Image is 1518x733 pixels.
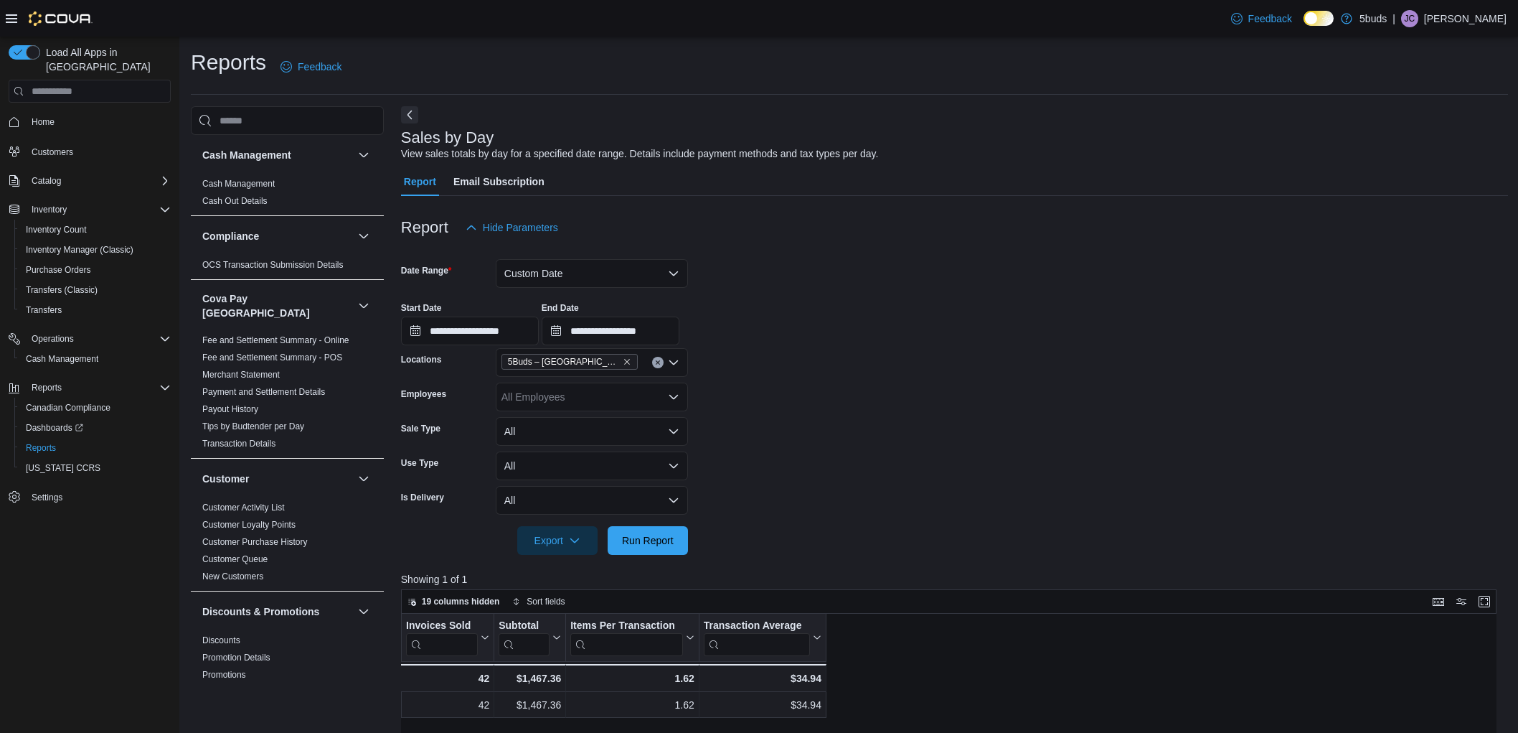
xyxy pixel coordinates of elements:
span: Export [526,526,589,555]
button: Canadian Compliance [14,398,176,418]
nav: Complex example [9,106,171,545]
span: Promotion Details [202,652,270,663]
button: Cash Management [14,349,176,369]
div: 1.62 [570,696,694,714]
a: OCS Transaction Submission Details [202,260,344,270]
div: Items Per Transaction [570,620,683,656]
a: Cash Management [20,350,104,368]
button: Discounts & Promotions [355,603,372,620]
span: Cash Management [202,178,275,190]
a: Inventory Count [20,221,93,238]
span: JC [1405,10,1415,27]
button: Inventory Manager (Classic) [14,240,176,260]
a: Discounts [202,635,240,645]
div: Transaction Average [704,620,810,656]
div: Invoices Sold [406,620,478,656]
a: Cash Management [202,179,275,189]
button: Inventory Count [14,220,176,240]
button: Discounts & Promotions [202,604,352,619]
button: Customer [355,470,372,487]
a: Inventory Manager (Classic) [20,241,139,258]
p: [PERSON_NAME] [1424,10,1507,27]
div: Subtotal [499,620,550,633]
a: Dashboards [14,418,176,438]
span: Load All Apps in [GEOGRAPHIC_DATA] [40,45,171,74]
button: Clear input [652,357,664,368]
span: 5Buds – [GEOGRAPHIC_DATA] [508,355,620,369]
span: Payout History [202,403,258,415]
h1: Reports [191,48,266,77]
span: Purchase Orders [20,261,171,279]
span: New Customers [202,571,263,582]
button: Catalog [26,172,67,190]
button: Reports [14,438,176,458]
button: Remove 5Buds – North Battleford from selection in this group [623,358,631,366]
a: Transfers [20,302,67,319]
span: Report [404,167,436,196]
label: Locations [401,354,442,365]
span: Cash Out Details [202,195,268,207]
a: Customer Purchase History [202,537,308,547]
span: Canadian Compliance [20,399,171,416]
button: Transfers (Classic) [14,280,176,300]
a: Promotion Details [202,653,270,663]
a: Transfers (Classic) [20,281,103,299]
input: Dark Mode [1303,11,1334,26]
span: Transfers (Classic) [20,281,171,299]
a: Customers [26,144,79,161]
span: Customer Activity List [202,502,285,513]
a: Reports [20,439,62,457]
a: Payment and Settlement Details [202,387,325,397]
button: Cova Pay [GEOGRAPHIC_DATA] [202,291,352,320]
a: Cash Out Details [202,196,268,206]
span: Inventory [26,201,171,218]
div: Transaction Average [704,620,810,633]
button: All [496,452,688,480]
span: Feedback [298,60,341,74]
a: Home [26,113,60,131]
span: Settings [32,492,62,503]
span: Catalog [32,175,61,187]
button: Operations [3,329,176,349]
label: Employees [401,388,446,400]
button: Home [3,111,176,132]
input: Press the down key to open a popover containing a calendar. [542,317,679,345]
div: View sales totals by day for a specified date range. Details include payment methods and tax type... [401,146,879,162]
a: New Customers [202,571,263,582]
span: 5Buds – North Battleford [501,354,638,370]
label: Date Range [401,265,452,276]
div: Customer [191,499,384,591]
a: Customer Activity List [202,503,285,513]
a: Merchant Statement [202,370,280,380]
span: Email Subscription [453,167,544,196]
span: Transfers [20,302,171,319]
span: Feedback [1248,11,1292,26]
span: Inventory [32,204,67,215]
button: [US_STATE] CCRS [14,458,176,478]
button: Compliance [355,228,372,245]
h3: Sales by Day [401,129,494,146]
button: Operations [26,330,80,347]
span: Settings [26,488,171,506]
h3: Cash Management [202,148,291,162]
span: Tips by Budtender per Day [202,421,304,432]
button: Open list of options [668,391,679,403]
span: Washington CCRS [20,459,171,477]
span: Purchase Orders [26,264,91,276]
label: End Date [542,302,579,314]
h3: Report [401,219,448,236]
p: Showing 1 of 1 [401,572,1508,587]
span: Operations [26,330,171,347]
button: Display options [1453,593,1470,610]
label: Start Date [401,302,442,314]
a: Settings [26,489,68,506]
button: Reports [26,379,67,396]
label: Sale Type [401,423,440,434]
span: Inventory Count [20,221,171,238]
div: 1.62 [570,670,694,687]
a: Transaction Details [202,439,275,449]
button: Settings [3,487,176,508]
a: Tips by Budtender per Day [202,421,304,431]
button: All [496,417,688,446]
